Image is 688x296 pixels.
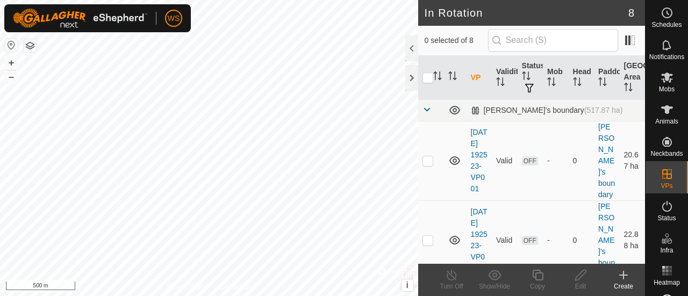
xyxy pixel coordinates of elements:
a: [PERSON_NAME]'s boundary [598,122,615,199]
span: Mobs [659,86,675,92]
a: [PERSON_NAME]'s boundary [598,202,615,278]
span: Notifications [649,54,684,60]
span: OFF [522,236,538,245]
div: - [547,235,564,246]
span: Animals [655,118,678,125]
th: [GEOGRAPHIC_DATA] Area [620,56,645,100]
p-sorticon: Activate to sort [547,79,556,88]
span: 8 [628,5,634,21]
input: Search (S) [488,29,618,52]
th: Status [518,56,543,100]
p-sorticon: Activate to sort [598,79,607,88]
div: Show/Hide [473,281,516,291]
span: Status [657,215,676,221]
td: 0 [569,200,594,280]
h2: In Rotation [425,6,628,19]
th: Head [569,56,594,100]
button: + [5,56,18,69]
td: 20.67 ha [620,121,645,200]
a: [DATE] 192523-VP002 [471,207,488,272]
button: i [402,279,413,291]
span: 0 selected of 8 [425,35,488,46]
th: Mob [543,56,568,100]
a: Privacy Policy [167,282,207,292]
span: i [406,280,408,290]
button: Map Layers [24,39,37,52]
p-sorticon: Activate to sort [624,84,633,93]
span: OFF [522,156,538,165]
span: Infra [660,247,673,254]
div: Create [602,281,645,291]
button: – [5,70,18,83]
span: Neckbands [650,150,683,157]
div: - [547,155,564,167]
p-sorticon: Activate to sort [433,73,442,82]
p-sorticon: Activate to sort [522,73,531,82]
span: (517.87 ha) [584,106,623,114]
a: Contact Us [219,282,251,292]
div: Turn Off [430,281,473,291]
p-sorticon: Activate to sort [448,73,457,82]
div: [PERSON_NAME]'s boundary [471,106,623,115]
span: Heatmap [654,279,680,286]
img: Gallagher Logo [13,9,147,28]
th: VP [467,56,492,100]
td: Valid [492,121,517,200]
span: VPs [661,183,672,189]
span: Schedules [651,21,682,28]
a: [DATE] 192523-VP001 [471,128,488,193]
th: Paddock [594,56,619,100]
td: 22.88 ha [620,200,645,280]
span: WS [168,13,180,24]
th: Validity [492,56,517,100]
p-sorticon: Activate to sort [496,79,505,88]
div: Copy [516,281,559,291]
td: 0 [569,121,594,200]
button: Reset Map [5,39,18,52]
p-sorticon: Activate to sort [573,79,582,88]
div: Edit [559,281,602,291]
td: Valid [492,200,517,280]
